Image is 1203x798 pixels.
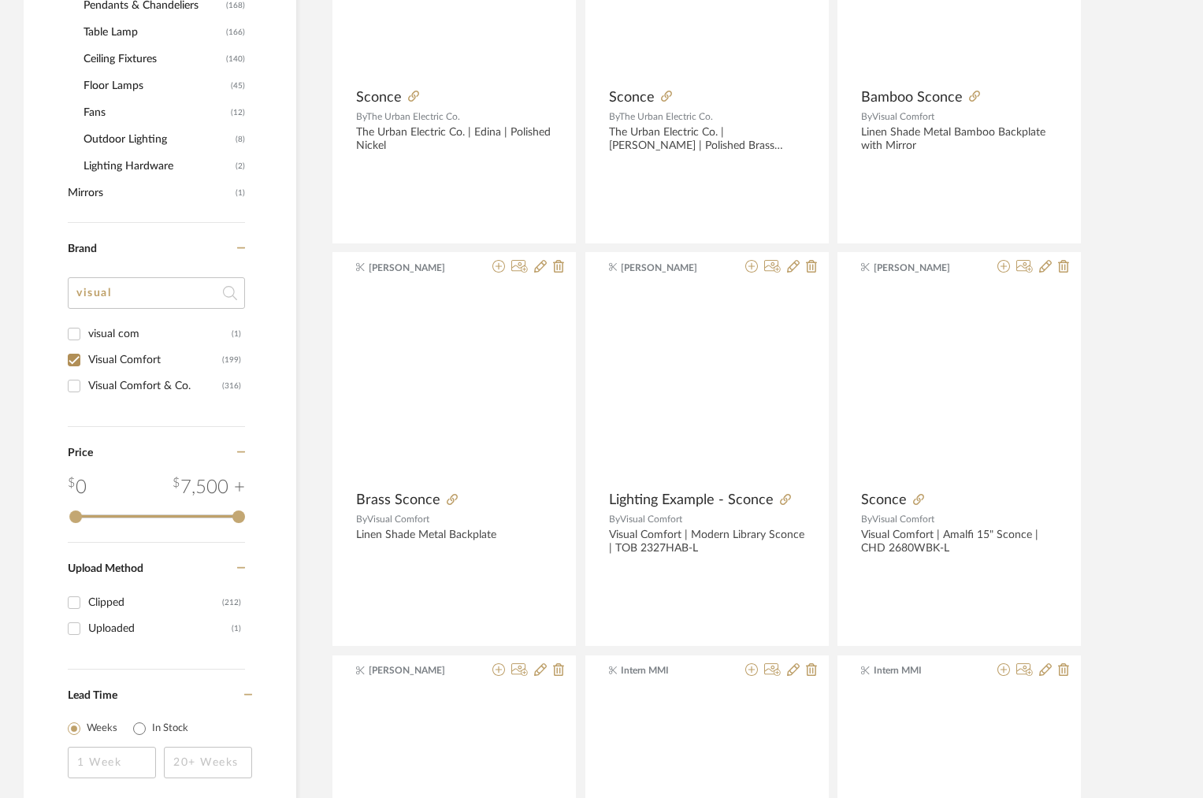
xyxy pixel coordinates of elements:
span: (12) [231,100,245,125]
label: Weeks [87,721,117,737]
span: Sconce [861,492,907,509]
span: Visual Comfort [872,112,934,121]
span: Intern MMI [621,663,720,677]
div: The Urban Electric Co. | Edina | Polished Nickel [356,126,552,153]
span: By [861,514,872,524]
span: Sconce [356,89,402,106]
input: 20+ Weeks [164,747,252,778]
span: (8) [236,127,245,152]
div: (1) [232,616,241,641]
span: Sconce [609,89,655,106]
div: Linen Shade Metal Bamboo Backplate with Mirror [861,126,1057,153]
div: The Urban Electric Co. | [PERSON_NAME] | Polished Brass Lacquered [609,126,805,153]
div: (199) [222,347,241,373]
span: Lead Time [68,690,117,701]
span: [PERSON_NAME] [874,261,973,275]
span: Bamboo Sconce [861,89,963,106]
span: Lighting Example - Sconce [609,492,774,509]
span: Table Lamp [84,19,222,46]
span: Upload Method [68,563,143,574]
div: (1) [232,321,241,347]
span: Mirrors [68,180,232,206]
span: Fans [84,99,227,126]
span: Lighting Hardware [84,153,232,180]
div: 7,500 + [173,473,245,502]
span: Visual Comfort [367,514,429,524]
div: Visual Comfort | Modern Library Sconce | TOB 2327HAB-L [609,529,805,555]
label: In Stock [152,721,188,737]
span: (140) [226,46,245,72]
span: The Urban Electric Co. [619,112,713,121]
div: Clipped [88,590,222,615]
span: By [861,112,872,121]
div: Visual Comfort & Co. [88,373,222,399]
div: Linen Shade Metal Backplate [356,529,552,555]
span: Intern MMI [874,663,973,677]
span: [PERSON_NAME] [369,261,468,275]
input: Search Brands [68,277,245,309]
span: Outdoor Lighting [84,126,232,153]
span: By [609,112,619,121]
div: visual com [88,321,232,347]
div: 0 [68,473,87,502]
span: Brand [68,243,97,254]
span: (2) [236,154,245,179]
span: By [356,514,367,524]
span: (1) [236,180,245,206]
span: Visual Comfort [620,514,682,524]
span: (166) [226,20,245,45]
span: By [356,112,366,121]
span: (45) [231,73,245,98]
span: Price [68,447,93,458]
span: Visual Comfort [872,514,934,524]
input: 1 Week [68,747,156,778]
span: Floor Lamps [84,72,227,99]
span: [PERSON_NAME] [621,261,720,275]
div: Visual Comfort | Amalfi 15" Sconce | CHD 2680WBK-L [861,529,1057,555]
div: Uploaded [88,616,232,641]
div: (316) [222,373,241,399]
div: Visual Comfort [88,347,222,373]
span: By [609,514,620,524]
span: Brass Sconce [356,492,440,509]
span: Ceiling Fixtures [84,46,222,72]
span: [PERSON_NAME] [369,663,468,677]
div: (212) [222,590,241,615]
span: The Urban Electric Co. [366,112,460,121]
